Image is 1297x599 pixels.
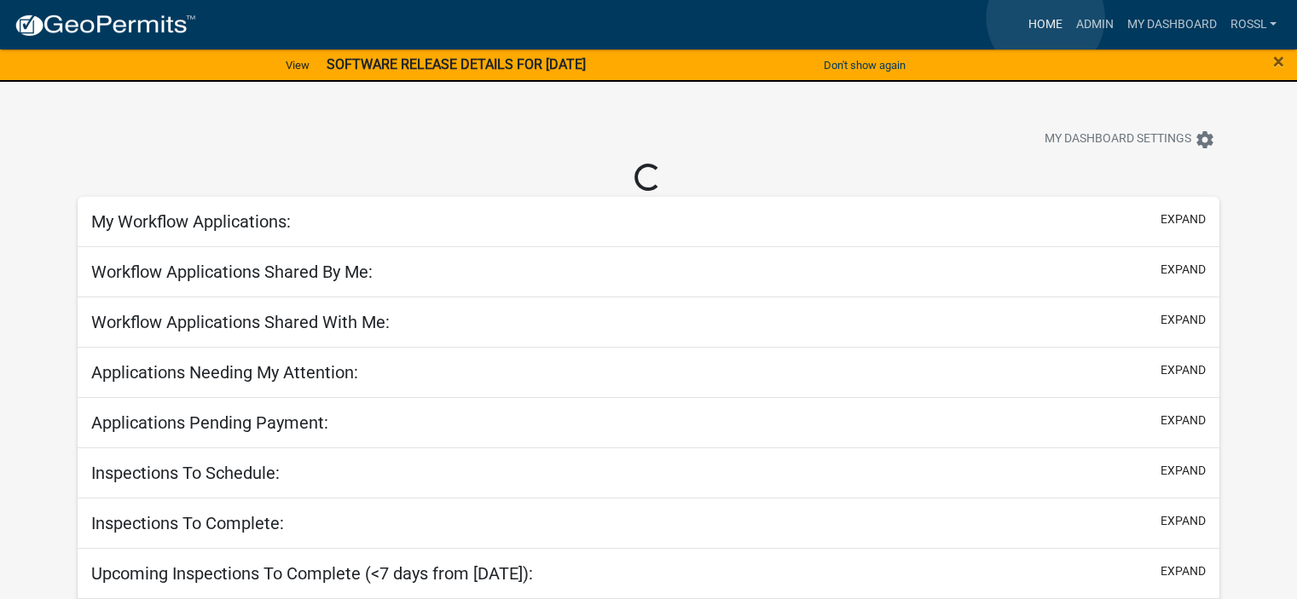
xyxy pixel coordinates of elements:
[1021,9,1068,41] a: Home
[1161,562,1206,580] button: expand
[1161,311,1206,329] button: expand
[327,56,586,72] strong: SOFTWARE RELEASE DETAILS FOR [DATE]
[1195,130,1215,150] i: settings
[91,513,284,533] h5: Inspections To Complete:
[1161,512,1206,530] button: expand
[1161,210,1206,228] button: expand
[91,463,280,483] h5: Inspections To Schedule:
[91,211,291,232] h5: My Workflow Applications:
[1161,412,1206,429] button: expand
[1045,130,1191,150] span: My Dashboard Settings
[91,412,328,433] h5: Applications Pending Payment:
[1161,361,1206,379] button: expand
[1273,51,1284,72] button: Close
[817,51,912,79] button: Don't show again
[91,362,358,383] h5: Applications Needing My Attention:
[1223,9,1283,41] a: RossL
[1120,9,1223,41] a: My Dashboard
[1031,123,1229,156] button: My Dashboard Settingssettings
[91,563,533,584] h5: Upcoming Inspections To Complete (<7 days from [DATE]):
[91,312,390,332] h5: Workflow Applications Shared With Me:
[279,51,316,79] a: View
[1273,49,1284,73] span: ×
[1161,462,1206,480] button: expand
[91,262,373,282] h5: Workflow Applications Shared By Me:
[1161,261,1206,279] button: expand
[1068,9,1120,41] a: Admin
